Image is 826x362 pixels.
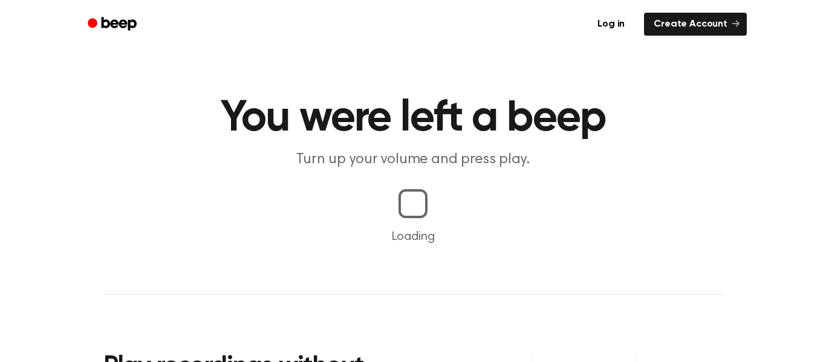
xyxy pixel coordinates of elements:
[644,13,747,36] a: Create Account
[181,150,645,170] p: Turn up your volume and press play.
[103,97,723,140] h1: You were left a beep
[79,13,148,36] a: Beep
[585,10,637,38] a: Log in
[15,228,811,246] p: Loading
